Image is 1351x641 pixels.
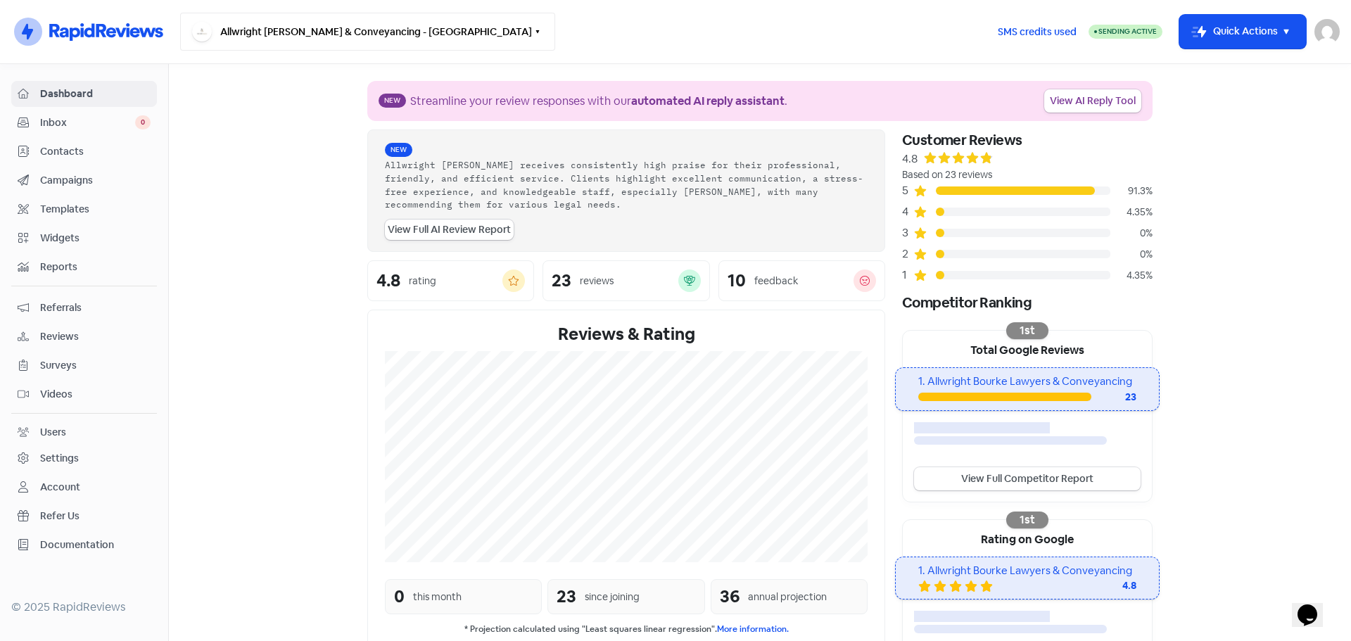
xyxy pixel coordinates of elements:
a: Templates [11,196,157,222]
b: automated AI reply assistant [631,94,785,108]
span: Sending Active [1098,27,1157,36]
img: User [1314,19,1340,44]
a: Account [11,474,157,500]
div: 0% [1110,247,1153,262]
a: Refer Us [11,503,157,529]
button: Allwright [PERSON_NAME] & Conveyancing - [GEOGRAPHIC_DATA] [180,13,555,51]
a: Referrals [11,295,157,321]
span: Dashboard [40,87,151,101]
div: rating [409,274,436,288]
span: New [379,94,406,108]
div: Reviews & Rating [385,322,868,347]
a: Inbox 0 [11,110,157,136]
div: 23 [557,584,576,609]
div: reviews [580,274,614,288]
div: 2 [902,246,913,262]
a: Contacts [11,139,157,165]
a: Reviews [11,324,157,350]
div: 4.35% [1110,268,1153,283]
div: © 2025 RapidReviews [11,599,157,616]
div: 4.8 [376,272,400,289]
div: 10 [728,272,746,289]
div: Based on 23 reviews [902,167,1153,182]
div: 1st [1006,322,1048,339]
a: Settings [11,445,157,471]
iframe: chat widget [1292,585,1337,627]
a: More information. [717,623,789,635]
div: feedback [754,274,798,288]
div: 1. Allwright Bourke Lawyers & Conveyancing [918,563,1136,579]
span: Inbox [40,115,135,130]
span: Refer Us [40,509,151,523]
div: Account [40,480,80,495]
span: Widgets [40,231,151,246]
a: SMS credits used [986,23,1089,38]
div: 3 [902,224,913,241]
div: Settings [40,451,79,466]
span: Contacts [40,144,151,159]
div: Users [40,425,66,440]
div: since joining [585,590,640,604]
div: 1. Allwright Bourke Lawyers & Conveyancing [918,374,1136,390]
div: Streamline your review responses with our . [410,93,787,110]
span: Documentation [40,538,151,552]
span: 0 [135,115,151,129]
div: 4.8 [902,151,918,167]
a: 10feedback [718,260,885,301]
div: 4.35% [1110,205,1153,220]
div: 23 [552,272,571,289]
a: 23reviews [543,260,709,301]
a: Widgets [11,225,157,251]
a: Sending Active [1089,23,1162,40]
div: this month [413,590,462,604]
div: 0% [1110,226,1153,241]
button: Quick Actions [1179,15,1306,49]
div: 4 [902,203,913,220]
span: New [385,143,412,157]
div: Competitor Ranking [902,292,1153,313]
div: 1 [902,267,913,284]
div: 36 [720,584,740,609]
a: View Full Competitor Report [914,467,1141,490]
small: * Projection calculated using "Least squares linear regression". [385,623,868,636]
a: View Full AI Review Report [385,220,514,240]
div: annual projection [748,590,827,604]
div: 0 [394,584,405,609]
div: 91.3% [1110,184,1153,198]
a: Campaigns [11,167,157,193]
div: Allwright [PERSON_NAME] receives consistently high praise for their professional, friendly, and e... [385,158,868,211]
div: Customer Reviews [902,129,1153,151]
div: 5 [902,182,913,199]
a: Documentation [11,532,157,558]
a: Videos [11,381,157,407]
span: Reviews [40,329,151,344]
a: Surveys [11,353,157,379]
span: Templates [40,202,151,217]
span: Reports [40,260,151,274]
div: 1st [1006,512,1048,528]
div: 4.8 [1080,578,1136,593]
a: View AI Reply Tool [1044,89,1141,113]
span: Referrals [40,300,151,315]
span: Surveys [40,358,151,373]
span: Videos [40,387,151,402]
a: Users [11,419,157,445]
div: 23 [1091,390,1136,405]
a: 4.8rating [367,260,534,301]
span: Campaigns [40,173,151,188]
a: Dashboard [11,81,157,107]
a: Reports [11,254,157,280]
div: Rating on Google [903,520,1152,557]
div: Total Google Reviews [903,331,1152,367]
span: SMS credits used [998,25,1077,39]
